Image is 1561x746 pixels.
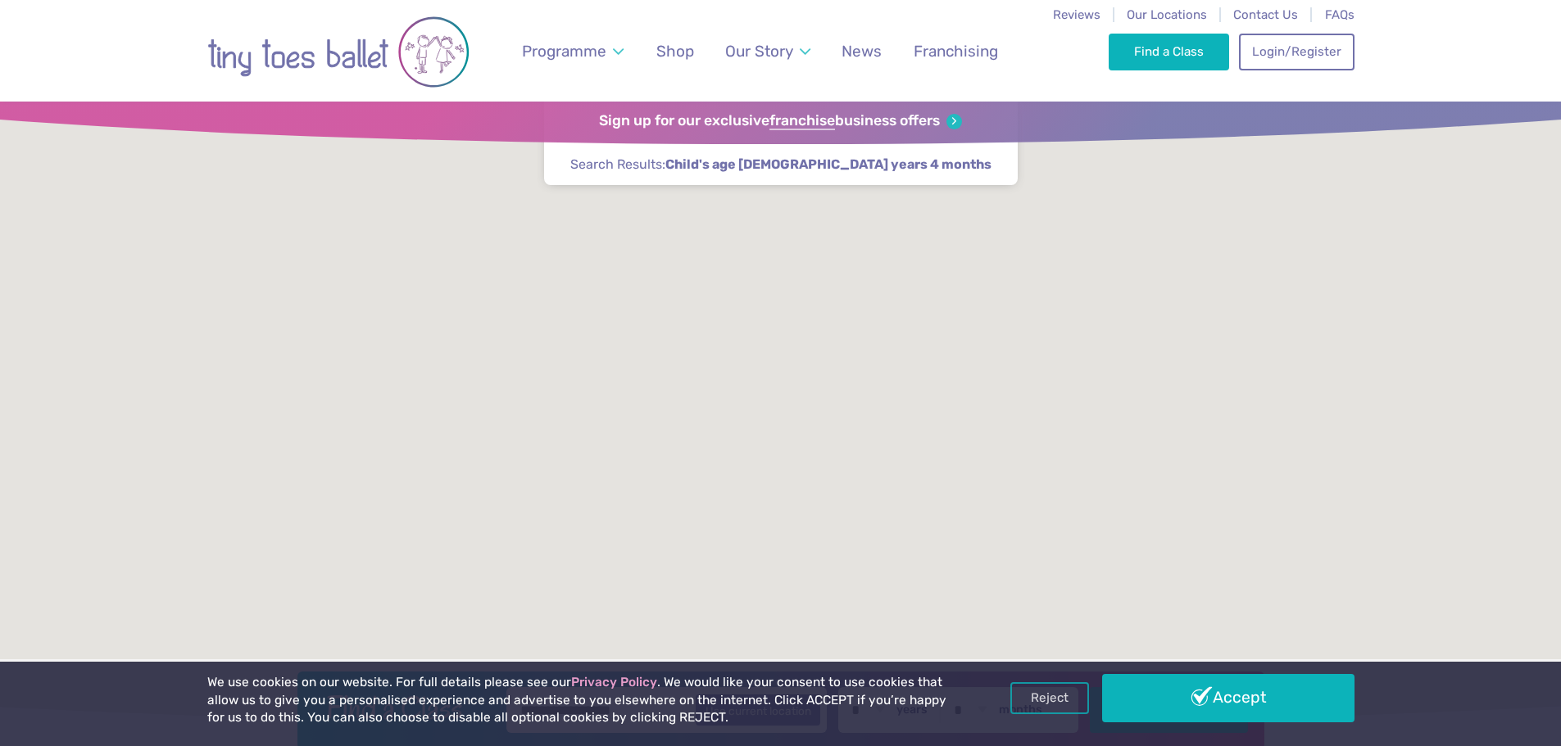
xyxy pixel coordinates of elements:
a: Contact Us [1233,7,1298,22]
a: Privacy Policy [571,675,657,689]
strong: Child's age [DEMOGRAPHIC_DATA] years 4 months [665,156,992,172]
a: Shop [648,32,701,70]
a: Programme [514,32,631,70]
a: Accept [1102,674,1355,721]
p: We use cookies on our website. For full details please see our . We would like your consent to us... [207,674,953,727]
strong: franchise [769,112,835,130]
a: Our Story [717,32,818,70]
span: Shop [656,42,694,61]
a: Find a Class [1109,34,1229,70]
a: Reject [1010,682,1089,713]
a: Sign up for our exclusivefranchisebusiness offers [599,112,962,130]
a: Franchising [905,32,1005,70]
span: Our Story [725,42,793,61]
span: News [842,42,882,61]
a: Reviews [1053,7,1100,22]
a: Login/Register [1239,34,1354,70]
img: tiny toes ballet [207,11,470,93]
span: Programme [522,42,606,61]
a: FAQs [1325,7,1355,22]
a: News [834,32,890,70]
span: Franchising [914,42,998,61]
a: Our Locations [1127,7,1207,22]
